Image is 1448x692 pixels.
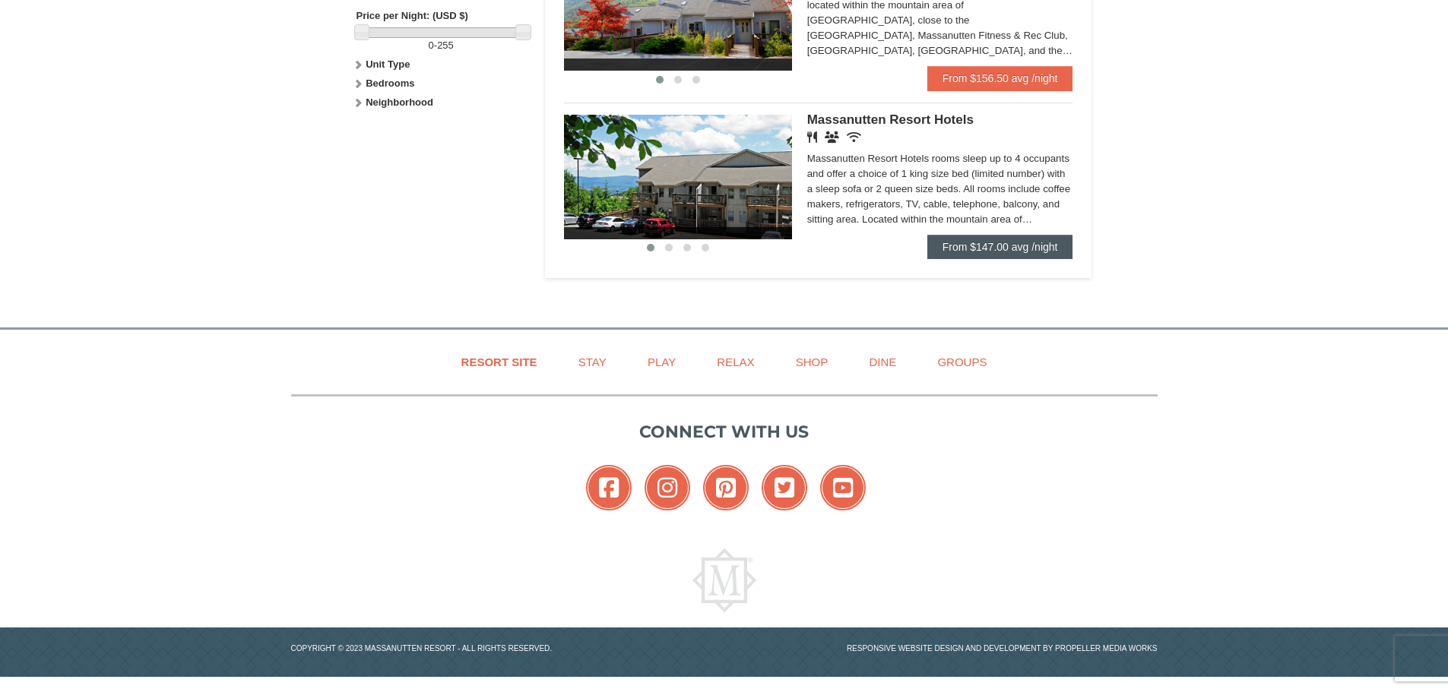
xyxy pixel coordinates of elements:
a: Shop [777,345,848,379]
a: Relax [698,345,773,379]
span: Massanutten Resort Hotels [807,112,974,127]
a: Play [629,345,695,379]
a: From $147.00 avg /night [927,235,1073,259]
a: Groups [918,345,1006,379]
a: Responsive website design and development by Propeller Media Works [847,644,1158,653]
span: 255 [437,39,454,51]
strong: Price per Night: (USD $) [356,10,468,21]
strong: Unit Type [366,58,410,70]
img: Massanutten Resort Logo [692,548,756,612]
i: Banquet Facilities [825,131,839,143]
label: - [356,38,526,53]
a: Stay [559,345,626,379]
a: From $156.50 avg /night [927,66,1073,90]
p: Connect with us [291,419,1158,444]
a: Dine [850,345,915,379]
p: Copyright © 2023 Massanutten Resort - All Rights Reserved. [280,643,724,654]
i: Restaurant [807,131,817,143]
span: 0 [429,39,434,51]
div: Massanutten Resort Hotels rooms sleep up to 4 occupants and offer a choice of 1 king size bed (li... [807,151,1073,227]
strong: Bedrooms [366,77,414,89]
i: Wireless Internet (free) [847,131,861,143]
a: Resort Site [442,345,556,379]
strong: Neighborhood [366,96,433,108]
